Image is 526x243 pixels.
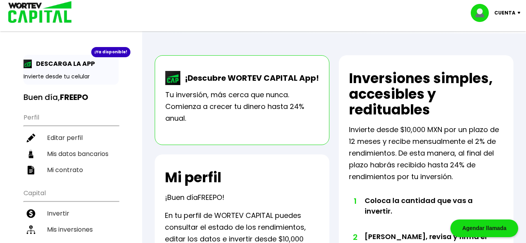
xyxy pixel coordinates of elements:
[494,7,515,19] p: Cuenta
[27,225,35,234] img: inversiones-icon.6695dc30.svg
[23,92,119,102] h3: Buen día,
[450,219,518,237] div: Agendar llamada
[349,124,503,183] p: Invierte desde $10,000 MXN por un plazo de 12 meses y recibe mensualmente el 2% de rendimientos. ...
[365,195,488,231] li: Coloca la cantidad que vas a invertir.
[515,12,526,14] img: icon-down
[165,89,319,124] p: Tu inversión, más cerca que nunca. Comienza a crecer tu dinero hasta 24% anual.
[349,71,503,118] h2: Inversiones simples, accesibles y redituables
[23,60,32,68] img: app-icon
[32,59,95,69] p: DESCARGA LA APP
[23,146,119,162] a: Mis datos bancarios
[23,130,119,146] a: Editar perfil
[91,47,130,57] div: ¡Ya disponible!
[353,231,357,243] span: 2
[60,92,88,103] b: FREEPO
[165,170,221,185] h2: Mi perfil
[181,72,319,84] p: ¡Descubre WORTEV CAPITAL App!
[27,166,35,174] img: contrato-icon.f2db500c.svg
[27,150,35,158] img: datos-icon.10cf9172.svg
[27,209,35,218] img: invertir-icon.b3b967d7.svg
[23,205,119,221] a: Invertir
[198,192,222,202] span: FREEPO
[23,109,119,178] ul: Perfil
[165,192,224,203] p: ¡Buen día !
[23,73,119,81] p: Invierte desde tu celular
[23,221,119,238] a: Mis inversiones
[471,4,494,22] img: profile-image
[353,195,357,207] span: 1
[27,134,35,142] img: editar-icon.952d3147.svg
[23,162,119,178] a: Mi contrato
[165,71,181,85] img: wortev-capital-app-icon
